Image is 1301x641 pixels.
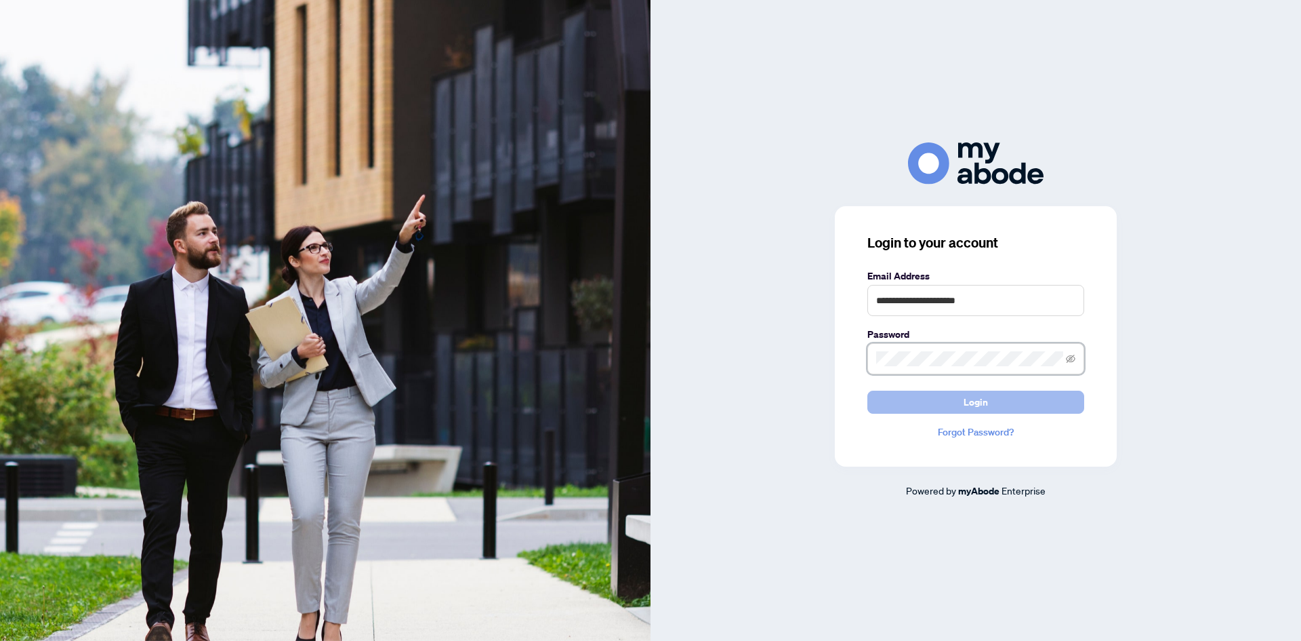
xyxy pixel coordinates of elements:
[867,233,1084,252] h3: Login to your account
[1066,354,1075,364] span: eye-invisible
[867,327,1084,342] label: Password
[958,484,999,499] a: myAbode
[867,269,1084,284] label: Email Address
[867,391,1084,414] button: Login
[1001,484,1046,497] span: Enterprise
[908,142,1044,184] img: ma-logo
[867,425,1084,440] a: Forgot Password?
[964,391,988,413] span: Login
[906,484,956,497] span: Powered by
